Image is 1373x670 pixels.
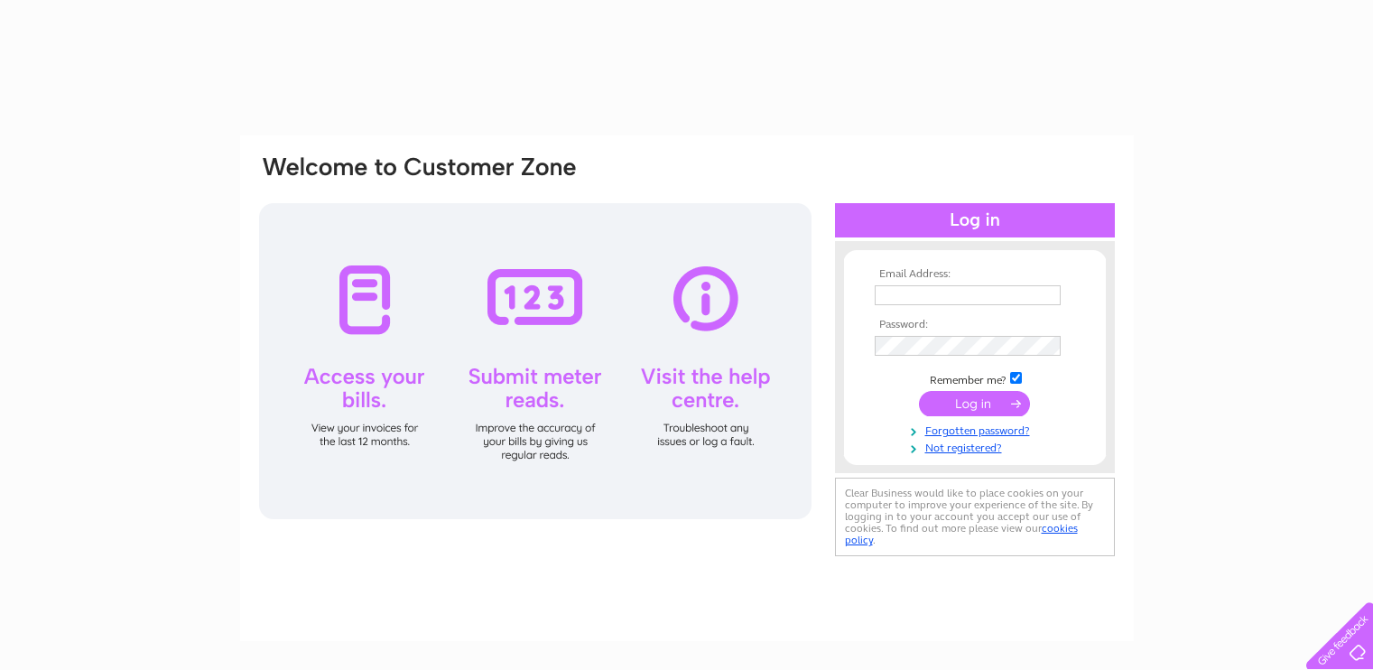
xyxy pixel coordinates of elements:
[870,268,1080,281] th: Email Address:
[875,438,1080,455] a: Not registered?
[919,391,1030,416] input: Submit
[845,522,1078,546] a: cookies policy
[835,478,1115,556] div: Clear Business would like to place cookies on your computer to improve your experience of the sit...
[870,369,1080,387] td: Remember me?
[870,319,1080,331] th: Password:
[875,421,1080,438] a: Forgotten password?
